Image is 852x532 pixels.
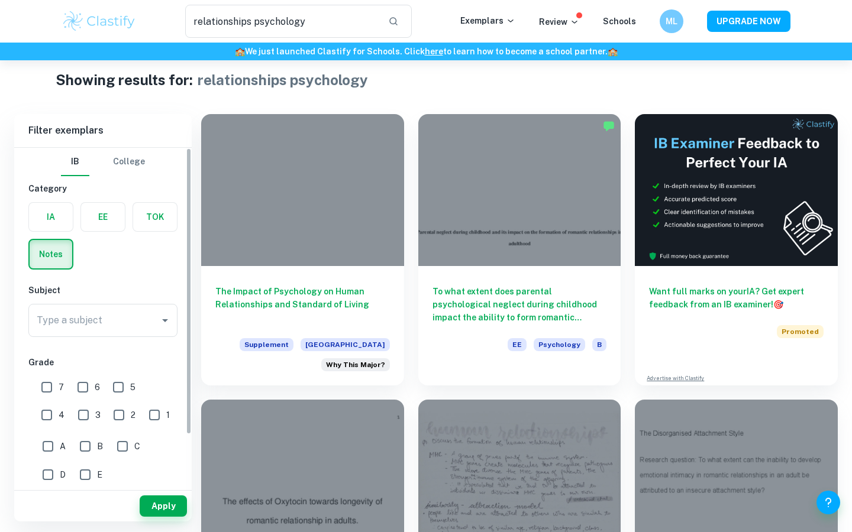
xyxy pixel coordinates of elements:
[592,338,606,351] span: B
[59,408,64,421] span: 4
[773,300,783,309] span: 🎯
[62,9,137,33] img: Clastify logo
[433,285,607,324] h6: To what extent does parental psychological neglect during childhood impact the ability to form ro...
[28,356,177,369] h6: Grade
[2,45,850,58] h6: We just launched Clastify for Schools. Click to learn how to become a school partner.
[113,148,145,176] button: College
[130,381,135,394] span: 5
[603,17,636,26] a: Schools
[649,285,824,311] h6: Want full marks on your IA ? Get expert feedback from an IB examiner!
[30,240,72,268] button: Notes
[635,114,838,385] a: Want full marks on yourIA? Get expert feedback from an IB examiner!PromotedAdvertise with Clastify
[28,182,177,195] h6: Category
[777,325,824,338] span: Promoted
[235,47,245,56] span: 🏫
[133,203,177,231] button: TOK
[95,381,100,394] span: 6
[81,203,125,231] button: EE
[508,338,527,351] span: EE
[29,203,73,231] button: IA
[635,114,838,266] img: Thumbnail
[665,15,679,28] h6: ML
[97,440,103,453] span: B
[816,491,840,514] button: Help and Feedback
[56,69,193,90] h1: Showing results for:
[707,11,790,32] button: UPGRADE NOW
[14,114,192,147] h6: Filter exemplars
[140,495,187,517] button: Apply
[425,47,443,56] a: here
[201,114,404,385] a: The Impact of Psychology on Human Relationships and Standard of LivingSupplement[GEOGRAPHIC_DATA]...
[539,15,579,28] p: Review
[534,338,585,351] span: Psychology
[647,374,704,382] a: Advertise with Clastify
[301,338,390,351] span: [GEOGRAPHIC_DATA]
[131,408,135,421] span: 2
[60,440,66,453] span: A
[97,468,102,481] span: E
[660,9,683,33] button: ML
[59,381,64,394] span: 7
[60,468,66,481] span: D
[185,5,379,38] input: Search for any exemplars...
[95,408,101,421] span: 3
[134,440,140,453] span: C
[240,338,293,351] span: Supplement
[326,359,385,370] span: Why This Major?
[608,47,618,56] span: 🏫
[28,284,177,297] h6: Subject
[157,312,173,329] button: Open
[198,69,368,90] h1: relationships psychology
[460,14,515,27] p: Exemplars
[321,358,390,371] div: Please explain why you wish to study in the academic areas you selected.
[603,120,615,132] img: Marked
[418,114,621,385] a: To what extent does parental psychological neglect during childhood impact the ability to form ro...
[215,285,390,324] h6: The Impact of Psychology on Human Relationships and Standard of Living
[166,408,170,421] span: 1
[61,148,145,176] div: Filter type choice
[61,148,89,176] button: IB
